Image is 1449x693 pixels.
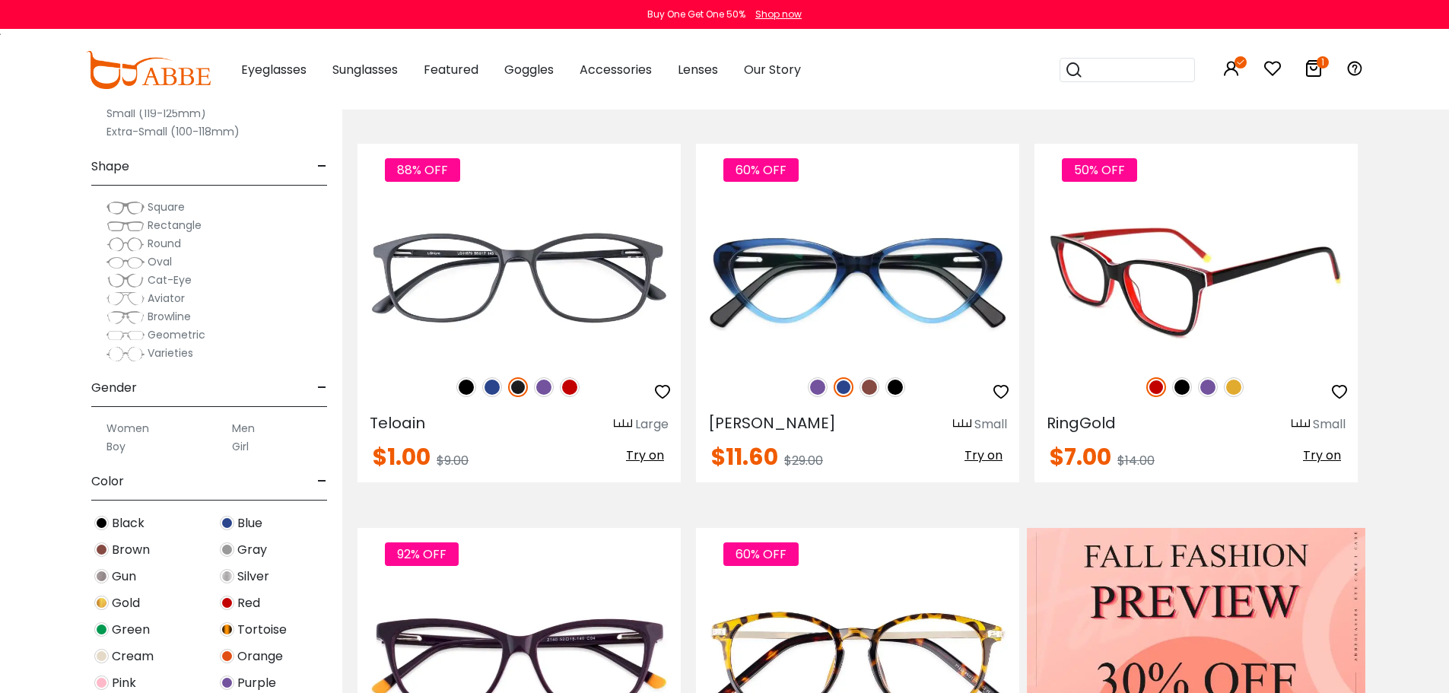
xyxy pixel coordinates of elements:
span: Our Story [744,61,801,78]
span: Gray [237,541,267,559]
span: $14.00 [1117,452,1155,469]
img: Silver [220,569,234,583]
span: Accessories [580,61,652,78]
span: Varieties [148,345,193,361]
img: Pink [94,676,109,690]
img: Red [1146,377,1166,397]
button: Try on [1298,446,1346,466]
img: Browline.png [106,310,145,325]
div: Large [635,415,669,434]
span: Shape [91,148,129,185]
span: - [317,148,327,185]
img: Tortoise [220,622,234,637]
span: $29.00 [784,452,823,469]
img: Blue [834,377,853,397]
span: Try on [626,447,664,464]
span: Lenses [678,61,718,78]
img: Square.png [106,200,145,215]
img: size ruler [1292,418,1310,430]
span: $9.00 [437,452,469,469]
label: Girl [232,437,249,456]
span: 88% OFF [385,158,460,182]
img: Gold [94,596,109,610]
span: Orange [237,647,283,666]
img: Red [560,377,580,397]
div: Buy One Get One 50% [647,8,745,21]
span: Try on [1303,447,1341,464]
span: Oval [148,254,172,269]
img: Purple [1198,377,1218,397]
img: Blue Hannah - Acetate ,Universal Bridge Fit [696,199,1019,361]
button: Try on [621,446,669,466]
img: Round.png [106,237,145,252]
span: Gold [112,594,140,612]
span: 50% OFF [1062,158,1137,182]
button: Try on [960,446,1007,466]
img: Black RingGold - Acetate ,Universal Bridge Fit [1034,199,1358,361]
img: Matte Black [508,377,528,397]
img: Black [94,516,109,530]
a: Shop now [748,8,802,21]
span: Goggles [504,61,554,78]
span: Teloain [370,412,425,434]
span: Silver [237,567,269,586]
label: Men [232,419,255,437]
img: Gun [94,569,109,583]
span: Tortoise [237,621,287,639]
img: Blue [482,377,502,397]
span: Black [112,514,145,532]
a: 1 [1304,62,1323,80]
img: Purple [220,676,234,690]
span: Blue [237,514,262,532]
img: Black [885,377,905,397]
span: $1.00 [373,440,431,473]
span: $7.00 [1050,440,1111,473]
img: Black [1172,377,1192,397]
span: Red [237,594,260,612]
img: Rectangle.png [106,218,145,234]
img: Cream [94,649,109,663]
img: abbeglasses.com [86,51,211,89]
span: 92% OFF [385,542,459,566]
img: Yellow [1224,377,1244,397]
span: Cat-Eye [148,272,192,288]
label: Boy [106,437,126,456]
span: Round [148,236,181,251]
span: $11.60 [711,440,778,473]
label: Small (119-125mm) [106,104,206,122]
span: RingGold [1047,412,1116,434]
img: Cat-Eye.png [106,273,145,288]
span: Square [148,199,185,215]
span: Try on [964,447,1003,464]
img: Red [220,596,234,610]
label: Extra-Small (100-118mm) [106,122,240,141]
i: 1 [1317,56,1329,68]
img: Blue [220,516,234,530]
span: Color [91,463,124,500]
img: Varieties.png [106,346,145,362]
div: Shop now [755,8,802,21]
span: Purple [237,674,276,692]
img: Purple [808,377,828,397]
img: Oval.png [106,255,145,270]
span: Gender [91,370,137,406]
img: size ruler [953,418,971,430]
span: Brown [112,541,150,559]
img: Gray [220,542,234,557]
img: Brown [94,542,109,557]
img: Black [456,377,476,397]
img: Geometric.png [106,328,145,343]
span: - [317,463,327,500]
img: Green [94,622,109,637]
img: Orange [220,649,234,663]
img: Purple [534,377,554,397]
span: 60% OFF [723,158,799,182]
span: Aviator [148,291,185,306]
span: Eyeglasses [241,61,307,78]
span: Gun [112,567,136,586]
span: Cream [112,647,154,666]
img: Aviator.png [106,291,145,307]
div: Small [1313,415,1346,434]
